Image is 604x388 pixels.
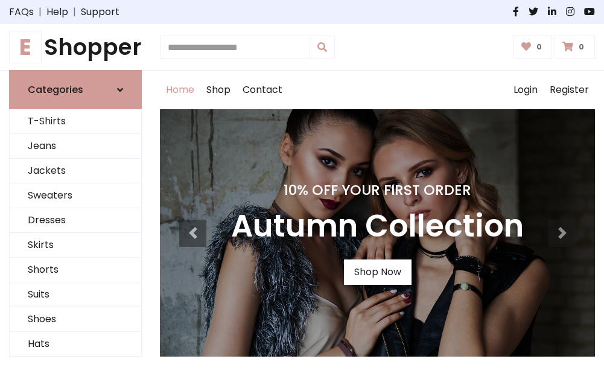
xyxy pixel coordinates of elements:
[10,183,141,208] a: Sweaters
[231,182,524,199] h4: 10% Off Your First Order
[68,5,81,19] span: |
[10,307,141,332] a: Shoes
[576,42,587,52] span: 0
[9,70,142,109] a: Categories
[10,208,141,233] a: Dresses
[28,84,83,95] h6: Categories
[9,5,34,19] a: FAQs
[46,5,68,19] a: Help
[533,42,545,52] span: 0
[34,5,46,19] span: |
[555,36,595,59] a: 0
[231,208,524,245] h3: Autumn Collection
[10,233,141,258] a: Skirts
[10,282,141,307] a: Suits
[9,31,42,63] span: E
[160,71,200,109] a: Home
[10,332,141,357] a: Hats
[507,71,544,109] a: Login
[81,5,119,19] a: Support
[513,36,553,59] a: 0
[9,34,142,60] a: EShopper
[10,134,141,159] a: Jeans
[10,109,141,134] a: T-Shirts
[544,71,595,109] a: Register
[200,71,237,109] a: Shop
[10,159,141,183] a: Jackets
[344,259,412,285] a: Shop Now
[9,34,142,60] h1: Shopper
[10,258,141,282] a: Shorts
[237,71,288,109] a: Contact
